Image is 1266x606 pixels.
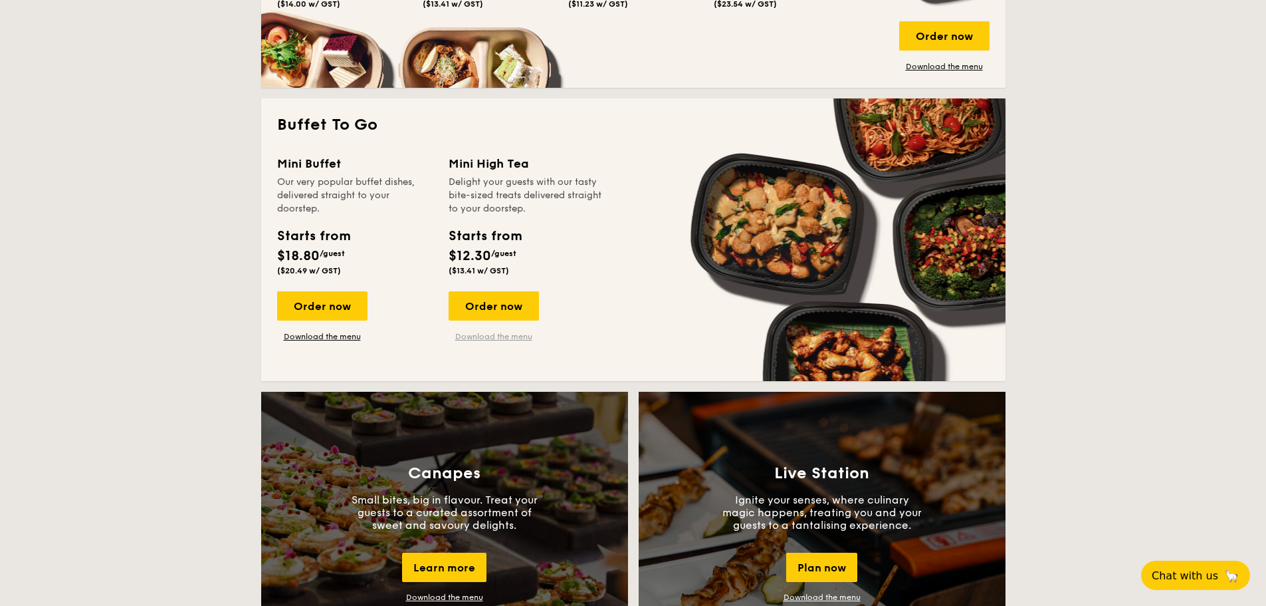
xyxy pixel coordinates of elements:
[277,176,433,216] div: Our very popular buffet dishes, delivered straight to your doorstep.
[449,176,604,216] div: Delight your guests with our tasty bite-sized treats delivered straight to your doorstep.
[449,248,491,264] span: $12.30
[277,248,320,264] span: $18.80
[406,593,483,602] a: Download the menu
[722,494,922,531] p: Ignite your senses, where culinary magic happens, treating you and your guests to a tantalising e...
[320,249,345,258] span: /guest
[277,154,433,173] div: Mini Buffet
[899,21,990,51] div: Order now
[345,494,544,531] p: Small bites, big in flavour. Treat your guests to a curated assortment of sweet and savoury delig...
[784,593,861,602] a: Download the menu
[774,464,869,483] h3: Live Station
[449,291,539,321] div: Order now
[449,331,539,342] a: Download the menu
[402,553,486,582] div: Learn more
[1152,569,1218,582] span: Chat with us
[1223,568,1239,583] span: 🦙
[277,226,350,246] div: Starts from
[899,61,990,72] a: Download the menu
[491,249,516,258] span: /guest
[277,266,341,275] span: ($20.49 w/ GST)
[277,291,368,321] div: Order now
[449,226,521,246] div: Starts from
[1141,561,1250,590] button: Chat with us🦙
[277,114,990,136] h2: Buffet To Go
[277,331,368,342] a: Download the menu
[449,154,604,173] div: Mini High Tea
[408,464,480,483] h3: Canapes
[449,266,509,275] span: ($13.41 w/ GST)
[786,553,857,582] div: Plan now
